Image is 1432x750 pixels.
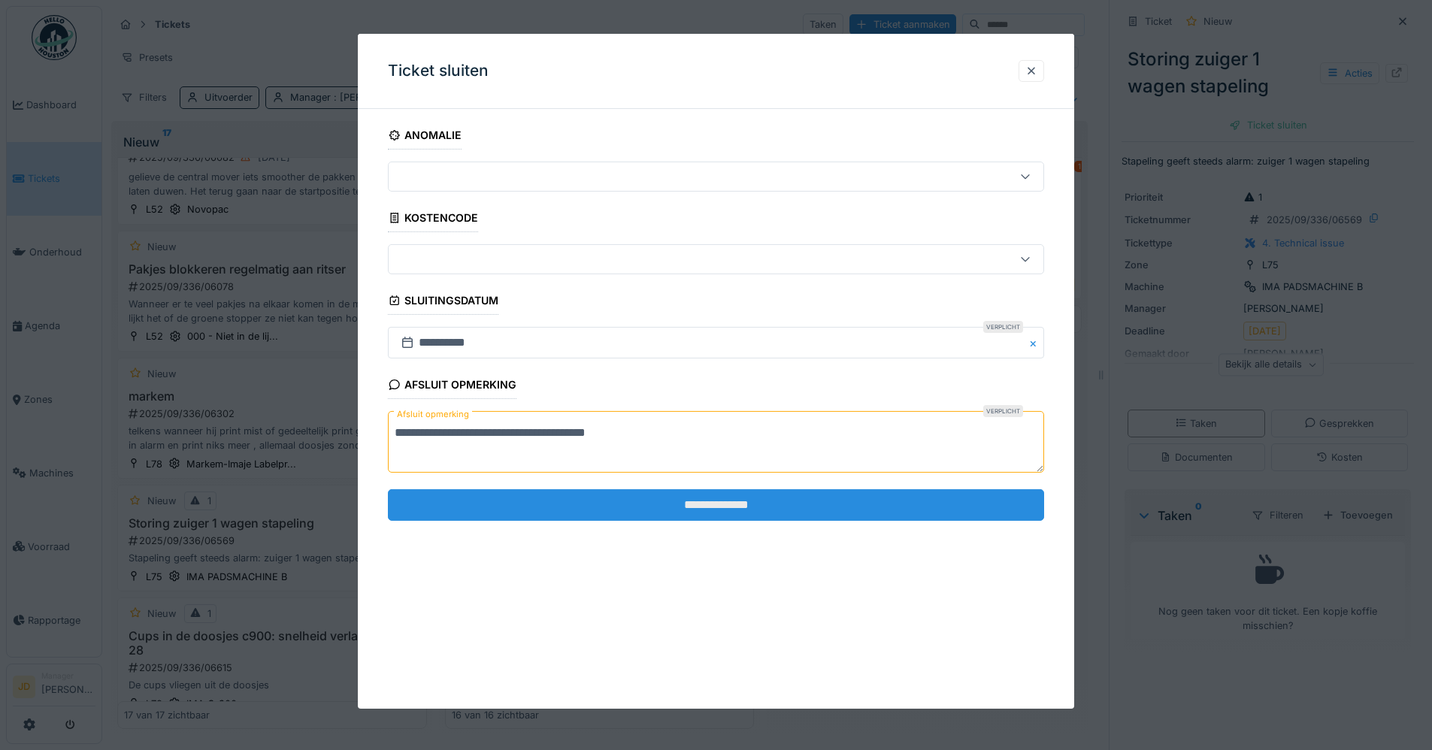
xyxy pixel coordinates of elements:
div: Verplicht [983,321,1023,333]
button: Close [1028,327,1044,358]
div: Anomalie [388,124,462,150]
div: Afsluit opmerking [388,373,516,399]
div: Verplicht [983,405,1023,417]
h3: Ticket sluiten [388,62,489,80]
label: Afsluit opmerking [394,405,472,424]
div: Sluitingsdatum [388,289,498,315]
div: Kostencode [388,207,478,232]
